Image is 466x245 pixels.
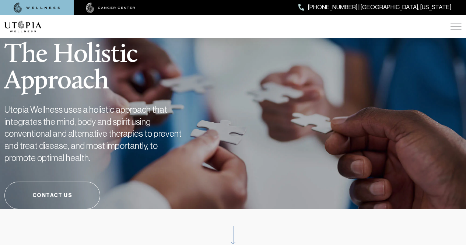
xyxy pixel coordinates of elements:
span: [PHONE_NUMBER] | [GEOGRAPHIC_DATA], [US_STATE] [308,3,451,12]
h2: Utopia Wellness uses a holistic approach that integrates the mind, body and spirit using conventi... [4,104,189,164]
img: cancer center [86,3,135,13]
h1: The Holistic Approach [4,24,222,95]
a: [PHONE_NUMBER] | [GEOGRAPHIC_DATA], [US_STATE] [298,3,451,12]
img: logo [4,21,41,32]
img: icon-hamburger [451,24,462,29]
img: wellness [14,3,60,13]
a: Contact Us [4,182,100,209]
